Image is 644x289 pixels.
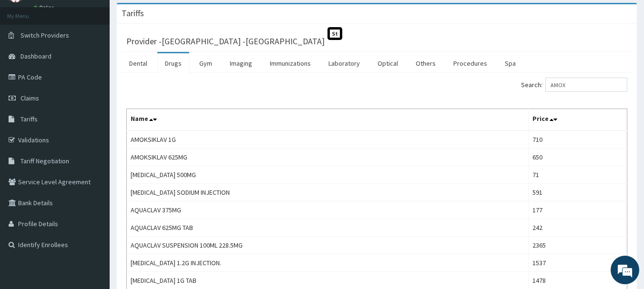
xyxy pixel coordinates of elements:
td: 650 [528,149,627,166]
td: AQUACLAV SUSPENSION 100ML 228.5MG [127,237,529,254]
td: 177 [528,201,627,219]
td: [MEDICAL_DATA] 500MG [127,166,529,184]
a: Optical [370,53,406,73]
span: Switch Providers [20,31,69,40]
a: Others [408,53,443,73]
a: Dental [122,53,155,73]
td: 710 [528,130,627,149]
span: We're online! [55,85,132,181]
span: St [327,27,342,40]
th: Name [127,109,529,131]
td: AQUACLAV 375MG [127,201,529,219]
label: Search: [521,78,627,92]
a: Spa [497,53,523,73]
td: 2365 [528,237,627,254]
span: Claims [20,94,39,102]
div: Minimize live chat window [156,5,179,28]
input: Search: [545,78,627,92]
span: Tariffs [20,115,38,123]
span: Dashboard [20,52,51,60]
td: 591 [528,184,627,201]
h3: Tariffs [122,9,144,18]
td: 242 [528,219,627,237]
td: [MEDICAL_DATA] SODIUM INJECTION [127,184,529,201]
div: Chat with us now [50,53,160,66]
a: Drugs [157,53,189,73]
td: AMOKSIKLAV 1G [127,130,529,149]
td: AQUACLAV 625MG TAB [127,219,529,237]
a: Online [33,4,56,11]
td: AMOKSIKLAV 625MG [127,149,529,166]
a: Immunizations [262,53,318,73]
textarea: Type your message and hit 'Enter' [5,190,182,223]
td: [MEDICAL_DATA] 1.2G INJECTION. [127,254,529,272]
td: 1537 [528,254,627,272]
td: 71 [528,166,627,184]
a: Gym [192,53,220,73]
a: Procedures [446,53,495,73]
span: Tariff Negotiation [20,157,69,165]
a: Laboratory [321,53,368,73]
th: Price [528,109,627,131]
h3: Provider - [GEOGRAPHIC_DATA] -[GEOGRAPHIC_DATA] [126,37,325,46]
img: d_794563401_company_1708531726252_794563401 [18,48,39,71]
a: Imaging [222,53,260,73]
